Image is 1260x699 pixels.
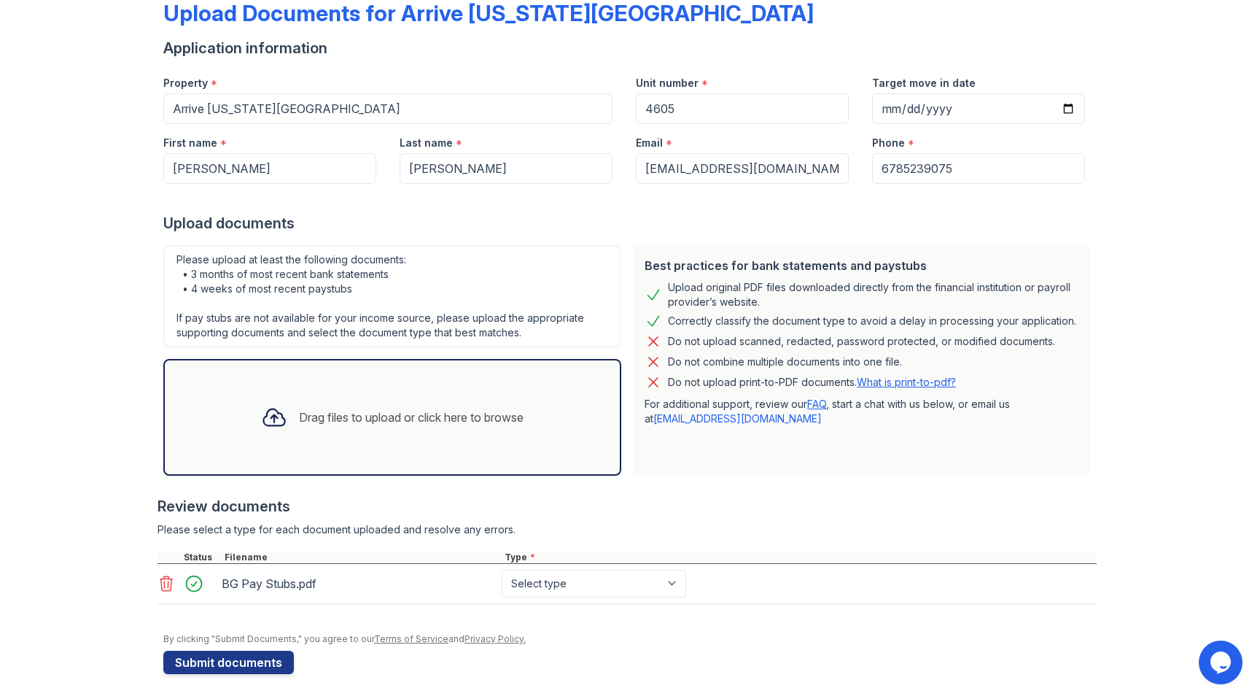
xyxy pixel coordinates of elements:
[163,76,208,90] label: Property
[668,375,956,390] p: Do not upload print-to-PDF documents.
[222,552,502,563] div: Filename
[163,633,1097,645] div: By clicking "Submit Documents," you agree to our and
[163,651,294,674] button: Submit documents
[636,76,699,90] label: Unit number
[645,257,1079,274] div: Best practices for bank statements and paystubs
[807,398,826,410] a: FAQ
[636,136,663,150] label: Email
[464,633,526,644] a: Privacy Policy.
[163,245,621,347] div: Please upload at least the following documents: • 3 months of most recent bank statements • 4 wee...
[157,496,1097,517] div: Review documents
[857,376,956,388] a: What is print-to-pdf?
[157,522,1097,537] div: Please select a type for each document uploaded and resolve any errors.
[163,136,217,150] label: First name
[299,409,524,426] div: Drag files to upload or click here to browse
[668,312,1076,330] div: Correctly classify the document type to avoid a delay in processing your application.
[502,552,1097,563] div: Type
[1199,641,1245,684] iframe: chat widget
[374,633,448,644] a: Terms of Service
[668,353,902,371] div: Do not combine multiple documents into one file.
[400,136,453,150] label: Last name
[163,38,1097,58] div: Application information
[668,333,1055,350] div: Do not upload scanned, redacted, password protected, or modified documents.
[872,136,905,150] label: Phone
[872,76,976,90] label: Target move in date
[163,213,1097,233] div: Upload documents
[653,412,822,425] a: [EMAIL_ADDRESS][DOMAIN_NAME]
[645,397,1079,426] p: For additional support, review our , start a chat with us below, or email us at
[668,280,1079,309] div: Upload original PDF files downloaded directly from the financial institution or payroll provider’...
[222,572,496,595] div: BG Pay Stubs.pdf
[181,552,222,563] div: Status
